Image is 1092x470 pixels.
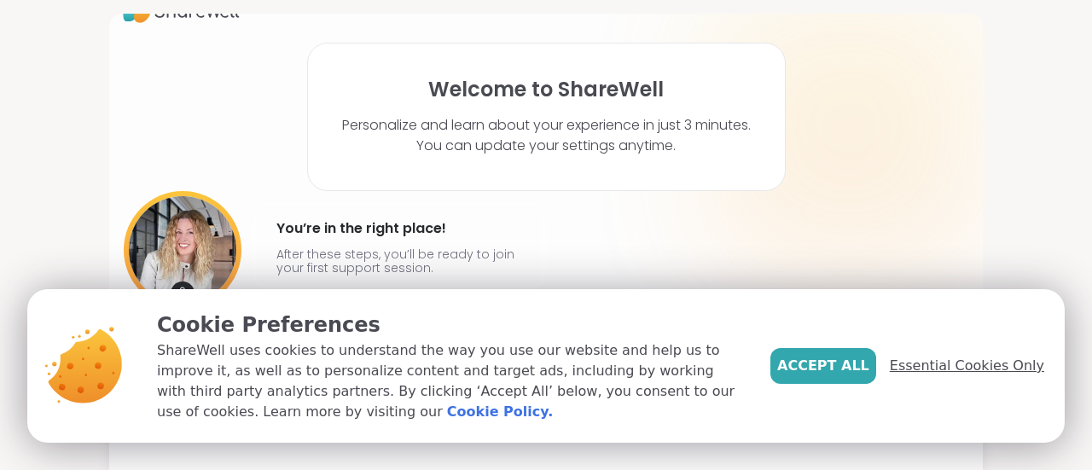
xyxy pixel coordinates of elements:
[447,402,553,422] a: Cookie Policy.
[171,281,195,305] img: mic icon
[777,356,869,376] span: Accept All
[157,340,743,422] p: ShareWell uses cookies to understand the way you use our website and help us to improve it, as we...
[428,78,664,102] h1: Welcome to ShareWell
[276,247,522,275] p: After these steps, you’ll be ready to join your first support session.
[124,191,241,309] img: User image
[276,215,522,242] h4: You’re in the right place!
[770,348,876,384] button: Accept All
[890,356,1044,376] span: Essential Cookies Only
[157,310,743,340] p: Cookie Preferences
[342,115,751,156] p: Personalize and learn about your experience in just 3 minutes. You can update your settings anytime.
